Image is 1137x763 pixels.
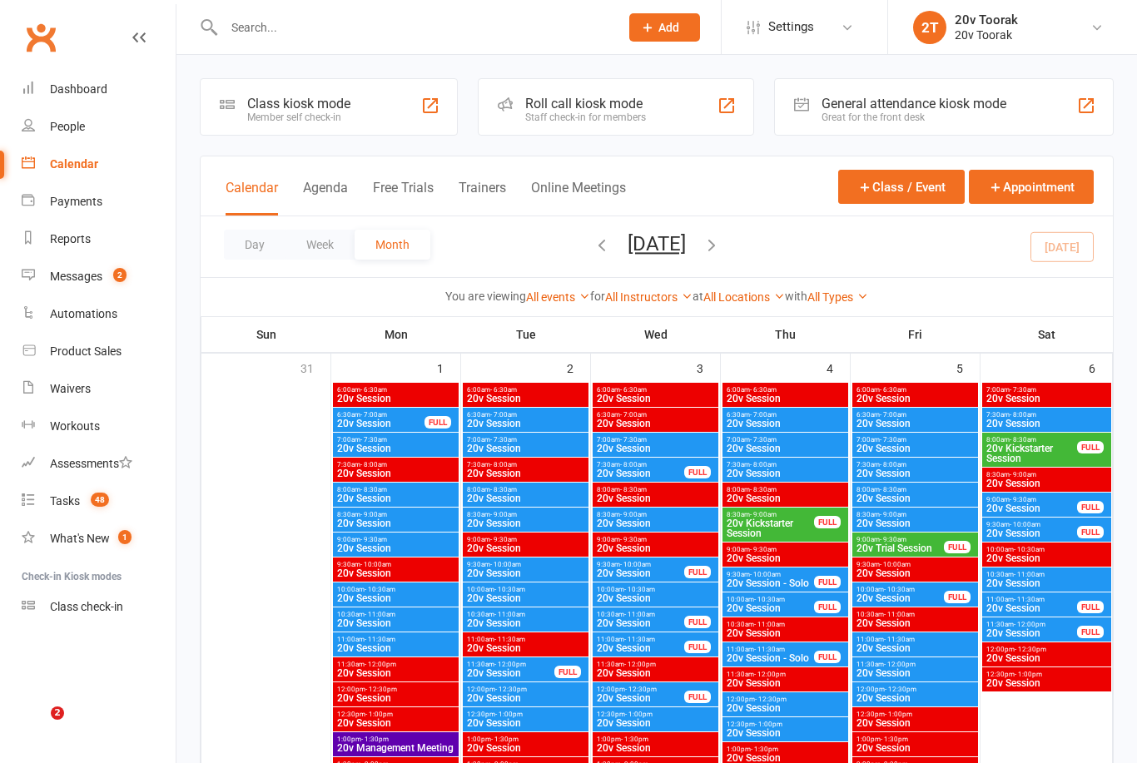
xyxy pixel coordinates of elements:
input: Search... [219,16,608,39]
span: 11:00am [986,596,1078,603]
span: - 10:00am [620,561,651,568]
div: FULL [684,566,711,578]
div: FULL [1077,441,1104,453]
span: 8:30am [856,511,975,518]
span: 20v Session [596,618,685,628]
span: 6:00am [856,386,975,394]
span: 11:00am [856,636,975,643]
div: Assessments [50,457,132,470]
a: Dashboard [22,71,176,108]
div: 2 [567,354,590,381]
span: - 11:30am [884,636,915,643]
span: - 10:30am [1014,546,1045,553]
button: Online Meetings [531,180,626,216]
span: 20v Session [336,493,455,503]
div: Great for the front desk [822,111,1006,123]
div: Product Sales [50,344,122,358]
span: 20v Session [336,394,455,404]
span: 8:30am [336,511,455,518]
span: 20v Session [726,419,845,429]
strong: You are viewing [445,290,526,303]
span: 8:30am [726,511,815,518]
span: - 10:30am [754,596,785,603]
span: - 12:00pm [365,661,396,668]
span: 10:30am [466,611,585,618]
span: 20v Session [596,543,715,553]
span: Add [658,21,679,34]
span: 9:30am [726,571,815,578]
span: 20v Session [596,394,715,404]
span: 11:00am [726,646,815,653]
a: Messages 2 [22,258,176,295]
span: 20v Session [856,419,975,429]
div: FULL [944,541,971,553]
div: Payments [50,195,102,208]
span: 10:00am [986,546,1108,553]
span: 11:30am [986,621,1078,628]
span: - 10:30am [494,586,525,593]
span: 20v Kickstarter Session [986,443,1078,463]
span: - 7:30am [750,436,777,443]
span: 20v Session [856,593,945,603]
span: 20v Session [986,528,1078,538]
div: Tasks [50,494,80,508]
span: - 9:00am [750,511,777,518]
span: 7:00am [596,436,715,443]
span: - 11:00am [1014,571,1045,578]
div: FULL [814,601,841,613]
span: - 10:00am [360,561,391,568]
span: - 12:00pm [494,661,526,668]
span: 20v Session [726,628,845,638]
span: 20v Session [986,419,1108,429]
span: - 10:00am [880,561,911,568]
span: 6:30am [726,411,845,419]
span: 20v Session [466,419,585,429]
span: - 11:30am [754,646,785,653]
span: - 10:30am [884,586,915,593]
div: Staff check-in for members [525,111,646,123]
span: - 8:00am [360,461,387,468]
span: - 7:30am [360,436,387,443]
span: 20v Session [726,443,845,453]
span: - 8:30am [490,486,517,493]
div: People [50,120,85,133]
span: - 6:30am [880,386,906,394]
div: Reports [50,232,91,245]
a: All Instructors [605,290,693,304]
span: - 9:30am [880,536,906,543]
span: 6:30am [466,411,585,419]
span: - 10:00am [750,571,781,578]
span: 20v Session [986,553,1108,563]
span: - 9:30am [490,536,517,543]
a: Calendar [22,146,176,183]
span: 20v Session [726,394,845,404]
div: 3 [697,354,720,381]
div: 2T [913,11,946,44]
span: 20v Session [986,578,1108,588]
a: Class kiosk mode [22,588,176,626]
div: FULL [1077,601,1104,613]
span: - 7:30am [490,436,517,443]
button: Appointment [969,170,1094,204]
span: - 7:30am [880,436,906,443]
div: FULL [1077,526,1104,538]
span: 8:30am [596,511,715,518]
span: 10:30am [596,611,685,618]
div: FULL [814,576,841,588]
span: - 9:00am [1010,471,1036,478]
span: 6:30am [856,411,975,419]
a: Clubworx [20,17,62,58]
span: 20v Session [466,518,585,528]
span: 20v Session [336,468,455,478]
div: General attendance kiosk mode [822,96,1006,111]
div: FULL [944,591,971,603]
span: 8:30am [466,511,585,518]
span: 7:30am [466,461,585,468]
span: - 11:30am [1014,596,1045,603]
span: 20v Session [596,468,685,478]
span: 7:30am [726,461,845,468]
a: All Locations [703,290,785,304]
span: - 8:00am [620,461,647,468]
span: - 9:00am [880,511,906,518]
span: 9:00am [726,546,845,553]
